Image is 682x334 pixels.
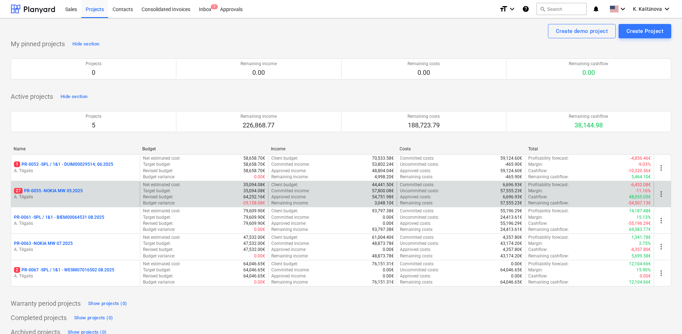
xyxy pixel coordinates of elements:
p: Client budget : [271,208,298,214]
p: 12,104.66€ [629,261,651,267]
p: -29,158.08€ [242,200,265,206]
p: A. Tilgalis [14,194,137,200]
p: 0.00€ [511,261,522,267]
p: 3,048.10€ [375,200,394,206]
p: Committed costs : [400,261,434,267]
p: Projects [86,61,101,67]
span: more_vert [657,242,666,251]
p: Uncommitted costs : [400,161,439,168]
p: Committed income : [271,267,310,273]
button: Create demo project [548,24,616,38]
p: 57,800.08€ [372,188,394,194]
span: 27 [14,188,23,194]
p: Remaining cashflow : [528,227,569,233]
p: 15.90% [636,267,651,273]
button: Hide section [59,91,89,102]
div: Create demo project [556,26,608,36]
p: 70,533.58€ [372,155,394,161]
p: Target budget : [143,214,171,221]
p: Approved costs : [400,168,431,174]
p: Budget variance : [143,279,175,285]
p: 0.00€ [640,273,651,279]
p: Completed projects [11,314,67,322]
p: Budget variance : [143,174,175,180]
p: 48,873.78€ [372,241,394,247]
p: 54,751.98€ [372,194,394,200]
div: Income [271,146,394,151]
div: Budget [142,146,265,151]
p: 38,144.98 [569,121,608,130]
p: -54,507.13€ [628,200,651,206]
button: Create Project [619,24,671,38]
p: 1,341.78€ [631,234,651,241]
p: 4,357.80€ [503,247,522,253]
p: Committed income : [271,188,310,194]
p: Approved income : [271,247,306,253]
span: more_vert [657,269,666,277]
i: Knowledge base [522,5,529,13]
p: 0.00€ [511,273,522,279]
p: 47,532.00€ [243,247,265,253]
p: Uncommitted costs : [400,188,439,194]
p: Approved income : [271,273,306,279]
p: 2.75% [639,241,651,247]
p: Profitability forecast : [528,234,569,241]
p: Net estimated cost : [143,155,181,161]
div: Chat Widget [646,300,682,334]
i: keyboard_arrow_down [663,5,671,13]
p: Target budget : [143,188,171,194]
p: Projects [86,113,101,120]
p: Cashflow : [528,273,548,279]
p: Margin : [528,214,543,221]
p: 226,868.77 [240,121,277,130]
p: 0.00 [240,68,277,77]
p: 0.00€ [254,227,265,233]
p: 5 [86,121,101,130]
p: Target budget : [143,267,171,273]
p: 0.00€ [383,273,394,279]
p: Cashflow : [528,194,548,200]
p: Remaining income : [271,279,309,285]
p: 0.00€ [254,279,265,285]
div: Name [14,146,137,151]
p: Budget variance : [143,253,175,259]
p: Warranty period projects [11,299,81,308]
p: Remaining costs [407,113,440,120]
p: Committed income : [271,214,310,221]
p: 6,696.93€ [503,182,522,188]
p: PR-0067 - SPL / 1&1 - WESM07016502 08.2025 [14,267,114,273]
div: Total [528,146,651,151]
div: Hide section [61,93,87,101]
button: Show projects (0) [86,298,129,309]
p: My pinned projects [11,40,65,48]
p: Committed costs : [400,182,434,188]
p: 64,046.65€ [500,279,522,285]
p: Remaining costs : [400,279,433,285]
p: Approved income : [271,194,306,200]
p: Approved costs : [400,194,431,200]
p: Remaining cashflow : [528,279,569,285]
p: -465.90€ [505,161,522,168]
p: Remaining costs [407,61,440,67]
i: notifications [592,5,600,13]
p: Remaining income : [271,174,309,180]
p: 58,658.70€ [243,161,265,168]
p: 0.00€ [383,247,394,253]
p: Remaining income : [271,253,309,259]
span: more_vert [657,190,666,198]
p: 47,532.00€ [243,234,265,241]
p: A. Tilgalis [14,273,137,279]
p: Remaining income : [271,227,309,233]
p: -465.90€ [505,174,522,180]
p: A. Tilgalis [14,168,137,174]
p: -11.16% [635,188,651,194]
p: 47,532.00€ [243,241,265,247]
p: Revised budget : [143,273,173,279]
p: Remaining income [240,61,277,67]
div: Show projects (0) [74,314,113,322]
p: 12,104.66€ [629,279,651,285]
p: 6,696.93€ [503,194,522,200]
p: -6,452.08€ [630,182,651,188]
p: Margin : [528,267,543,273]
div: PR-0061 -SPL / 1&1 - BIEM00064531 08.2025A. Tilgalis [14,214,137,227]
